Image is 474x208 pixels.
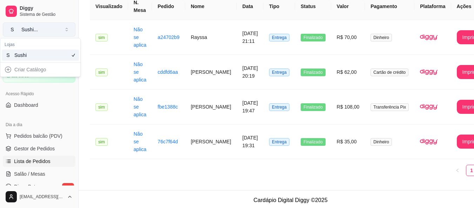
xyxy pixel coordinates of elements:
a: Dashboard [3,99,75,111]
span: Transferência Pix [370,103,409,111]
span: left [455,168,460,173]
td: [PERSON_NAME] [185,90,237,124]
td: R$ 70,00 [331,20,365,55]
span: Finalizado [301,69,326,76]
span: Diggy Bot [14,183,35,190]
td: [DATE] 20:19 [237,55,263,90]
div: Sushi [14,52,46,59]
span: Diggy [20,5,73,12]
a: fbe1388c [158,104,178,110]
a: Diggy Botnovo [3,181,75,192]
div: Dia a dia [3,119,75,130]
div: Suggestions [0,63,80,77]
img: diggy [420,133,438,150]
span: Entrega [269,138,289,146]
span: Cartão de crédito [370,69,408,76]
td: Rayssa [185,20,237,55]
span: sim [95,103,108,111]
td: [DATE] 19:47 [237,90,263,124]
span: Sistema de Gestão [20,12,73,17]
td: [PERSON_NAME] [185,124,237,159]
div: Suggestions [0,38,80,62]
span: Salão / Mesas [14,170,45,177]
img: diggy [420,98,438,116]
span: Entrega [269,103,289,111]
span: Lista de Pedidos [14,158,51,165]
td: R$ 62,00 [331,55,365,90]
span: Finalizado [301,34,326,41]
a: Lista de Pedidos [3,156,75,167]
span: Finalizado [301,103,326,111]
span: S [9,26,16,33]
button: Select a team [3,22,75,37]
span: Entrega [269,69,289,76]
button: left [452,165,463,176]
img: diggy [420,28,438,46]
td: [DATE] 21:11 [237,20,263,55]
img: diggy [420,63,438,81]
span: S [5,52,12,59]
a: a24702b9 [158,34,179,40]
button: [EMAIL_ADDRESS][DOMAIN_NAME] [3,188,75,205]
a: DiggySistema de Gestão [3,3,75,20]
a: Não se aplica [134,61,147,83]
a: Gestor de Pedidos [3,143,75,154]
td: R$ 108,00 [331,90,365,124]
span: Dinheiro [370,138,392,146]
span: [EMAIL_ADDRESS][DOMAIN_NAME] [20,194,64,200]
a: Não se aplica [134,96,147,117]
a: 76c7f64d [158,139,178,144]
td: [PERSON_NAME] [185,55,237,90]
span: Gestor de Pedidos [14,145,55,152]
td: [DATE] 19:31 [237,124,263,159]
span: Entrega [269,34,289,41]
span: Dinheiro [370,34,392,41]
span: sim [95,138,108,146]
div: Sushi ... [21,26,38,33]
span: Dashboard [14,102,38,109]
span: Finalizado [301,138,326,146]
a: Não se aplica [134,27,147,48]
div: Acesso Rápido [3,88,75,99]
a: Não se aplica [134,131,147,152]
span: sim [95,69,108,76]
a: Salão / Mesas [3,168,75,180]
button: Pedidos balcão (PDV) [3,130,75,142]
td: R$ 35,00 [331,124,365,159]
span: Pedidos balcão (PDV) [14,132,62,139]
a: cddfd6aa [158,69,178,75]
li: Previous Page [452,165,463,176]
div: Lojas [2,40,79,50]
span: sim [95,34,108,41]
